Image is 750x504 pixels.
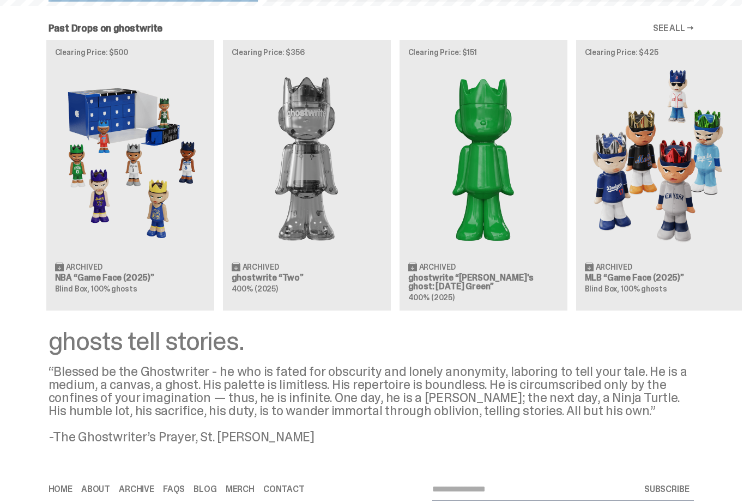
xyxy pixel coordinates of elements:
[46,42,214,312] a: Clearing Price: $500 Game Face (2025) Archived
[596,265,632,273] span: Archived
[408,295,455,305] span: 400% (2025)
[585,51,735,58] p: Clearing Price: $425
[163,487,185,496] a: FAQs
[640,481,694,502] button: SUBSCRIBE
[621,286,667,296] span: 100% ghosts
[400,42,567,312] a: Clearing Price: $151 Schrödinger's ghost: Sunday Green Archived
[49,487,72,496] a: Home
[49,367,694,446] div: “Blessed be the Ghostwriter - he who is fated for obscurity and lonely anonymity, laboring to tel...
[49,330,694,356] div: ghosts tell stories.
[66,265,102,273] span: Archived
[81,487,110,496] a: About
[232,51,382,58] p: Clearing Price: $356
[585,67,735,255] img: Game Face (2025)
[585,286,620,296] span: Blind Box,
[408,51,559,58] p: Clearing Price: $151
[223,42,391,312] a: Clearing Price: $356 Two Archived
[243,265,279,273] span: Archived
[653,26,694,35] a: SEE ALL →
[226,487,255,496] a: Merch
[119,487,154,496] a: Archive
[419,265,456,273] span: Archived
[193,487,216,496] a: Blog
[585,276,735,284] h3: MLB “Game Face (2025)”
[576,42,744,312] a: Clearing Price: $425 Game Face (2025) Archived
[91,286,137,296] span: 100% ghosts
[55,67,205,255] img: Game Face (2025)
[263,487,305,496] a: Contact
[232,67,382,255] img: Two
[408,276,559,293] h3: ghostwrite “[PERSON_NAME]'s ghost: [DATE] Green”
[232,276,382,284] h3: ghostwrite “Two”
[55,51,205,58] p: Clearing Price: $500
[49,26,163,35] h2: Past Drops on ghostwrite
[55,286,90,296] span: Blind Box,
[408,67,559,255] img: Schrödinger's ghost: Sunday Green
[232,286,278,296] span: 400% (2025)
[55,276,205,284] h3: NBA “Game Face (2025)”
